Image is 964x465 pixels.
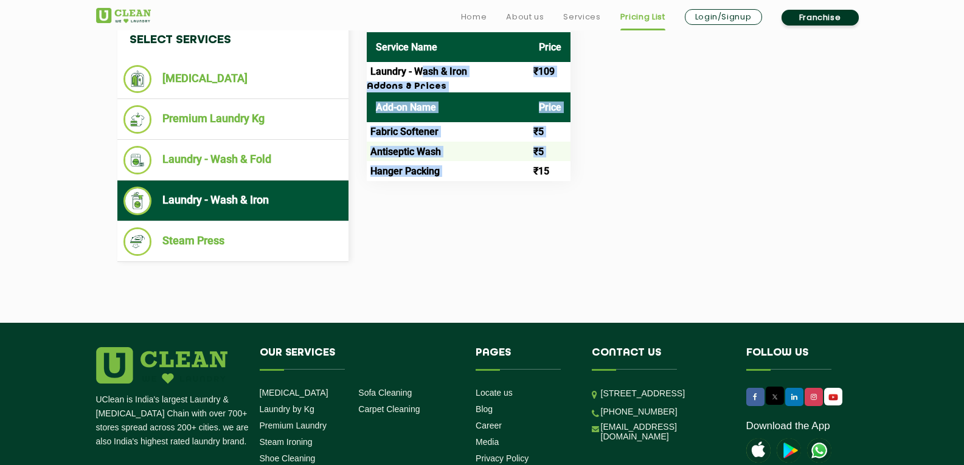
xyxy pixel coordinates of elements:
[530,142,570,161] td: ₹5
[476,421,502,430] a: Career
[807,438,831,463] img: UClean Laundry and Dry Cleaning
[260,347,458,370] h4: Our Services
[367,62,530,81] td: Laundry - Wash & Iron
[476,347,574,370] h4: Pages
[358,404,420,414] a: Carpet Cleaning
[117,21,348,59] h4: Select Services
[601,407,678,416] a: [PHONE_NUMBER]
[746,420,830,432] a: Download the App
[530,122,570,142] td: ₹5
[530,92,570,122] th: Price
[260,453,316,463] a: Shoe Cleaning
[601,387,728,401] p: [STREET_ADDRESS]
[260,404,314,414] a: Laundry by Kg
[123,227,342,256] li: Steam Press
[476,404,493,414] a: Blog
[476,388,513,398] a: Locate us
[123,105,342,134] li: Premium Laundry Kg
[123,146,152,174] img: Laundry - Wash & Fold
[96,347,227,384] img: logo.png
[685,9,762,25] a: Login/Signup
[123,146,342,174] li: Laundry - Wash & Fold
[506,10,544,24] a: About us
[367,81,570,92] h3: Addons & Prices
[367,161,530,181] td: Hanger Packing
[123,65,342,93] li: [MEDICAL_DATA]
[367,32,530,62] th: Service Name
[123,105,152,134] img: Premium Laundry Kg
[746,438,771,463] img: apple-icon.png
[123,65,152,93] img: Dry Cleaning
[367,92,530,122] th: Add-on Name
[746,347,853,370] h4: Follow us
[476,437,499,447] a: Media
[260,421,327,430] a: Premium Laundry
[123,187,152,215] img: Laundry - Wash & Iron
[96,8,151,23] img: UClean Laundry and Dry Cleaning
[367,142,530,161] td: Antiseptic Wash
[601,422,728,441] a: [EMAIL_ADDRESS][DOMAIN_NAME]
[260,388,328,398] a: [MEDICAL_DATA]
[620,10,665,24] a: Pricing List
[358,388,412,398] a: Sofa Cleaning
[563,10,600,24] a: Services
[96,393,251,449] p: UClean is India's largest Laundry & [MEDICAL_DATA] Chain with over 700+ stores spread across 200+...
[782,10,859,26] a: Franchise
[367,122,530,142] td: Fabric Softener
[260,437,313,447] a: Steam Ironing
[825,391,841,404] img: UClean Laundry and Dry Cleaning
[123,227,152,256] img: Steam Press
[461,10,487,24] a: Home
[530,62,570,81] td: ₹109
[530,32,570,62] th: Price
[530,161,570,181] td: ₹15
[592,347,728,370] h4: Contact us
[777,438,801,463] img: playstoreicon.png
[123,187,342,215] li: Laundry - Wash & Iron
[476,453,529,463] a: Privacy Policy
